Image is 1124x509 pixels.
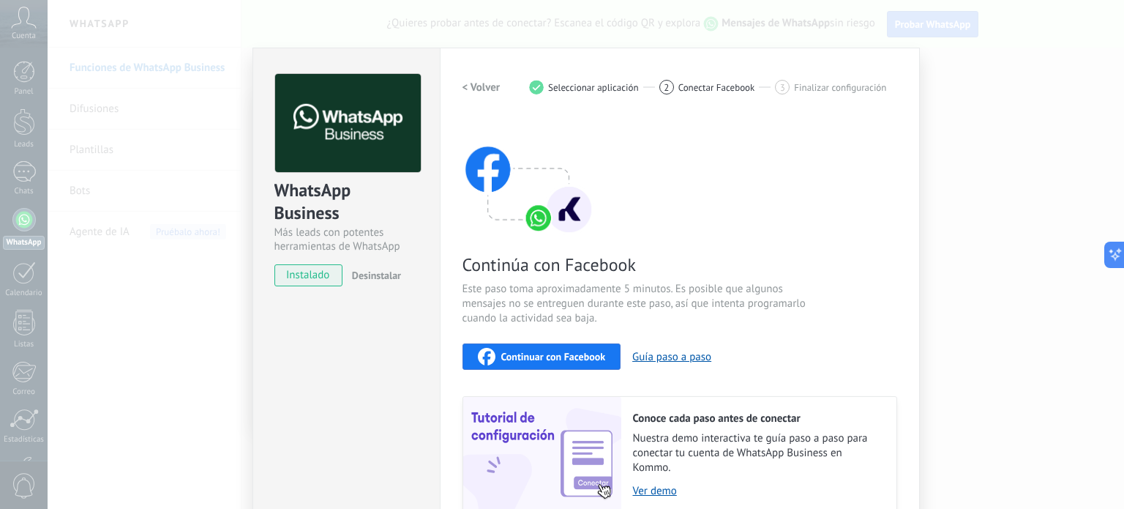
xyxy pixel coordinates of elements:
[352,269,401,282] span: Desinstalar
[462,253,811,276] span: Continúa con Facebook
[780,81,785,94] span: 3
[274,226,419,253] div: Más leads con potentes herramientas de WhatsApp
[275,74,421,173] img: logo_main.png
[462,343,621,370] button: Continuar con Facebook
[462,282,811,326] span: Este paso toma aproximadamente 5 minutos. Es posible que algunos mensajes no se entreguen durante...
[633,412,882,426] h2: Conoce cada paso antes de conectar
[633,431,882,475] span: Nuestra demo interactiva te guía paso a paso para conectar tu cuenta de WhatsApp Business en Kommo.
[633,484,882,498] a: Ver demo
[462,81,501,94] h2: < Volver
[275,264,342,286] span: instalado
[274,179,419,226] div: WhatsApp Business
[794,82,886,93] span: Finalizar configuración
[462,74,501,100] button: < Volver
[501,352,606,362] span: Continuar con Facebook
[548,82,639,93] span: Seleccionar aplicación
[632,350,711,364] button: Guía paso a paso
[462,118,594,235] img: connect with facebook
[678,82,755,93] span: Conectar Facebook
[346,264,401,286] button: Desinstalar
[664,81,669,94] span: 2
